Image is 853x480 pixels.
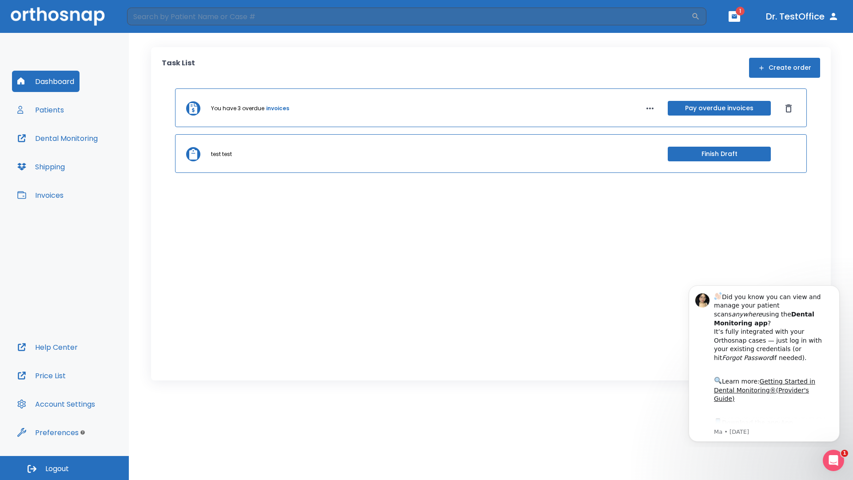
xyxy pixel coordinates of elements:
[762,8,842,24] button: Dr. TestOffice
[12,365,71,386] button: Price List
[12,71,80,92] button: Dashboard
[12,99,69,120] button: Patients
[39,151,151,159] p: Message from Ma, sent 5w ago
[841,450,848,457] span: 1
[39,140,151,185] div: Download the app: | ​ Let us know if you need help getting started!
[162,58,195,78] p: Task List
[11,7,105,25] img: Orthosnap
[12,422,84,443] button: Preferences
[12,184,69,206] button: Invoices
[12,128,103,149] button: Dental Monitoring
[12,393,100,415] button: Account Settings
[668,101,771,116] button: Pay overdue invoices
[266,104,289,112] a: invoices
[127,8,691,25] input: Search by Patient Name or Case #
[12,336,83,358] button: Help Center
[39,142,118,158] a: App Store
[736,7,745,16] span: 1
[211,104,264,112] p: You have 3 overdue
[211,150,232,158] p: test test
[12,156,70,177] button: Shipping
[151,14,158,21] button: Dismiss notification
[668,147,771,161] button: Finish Draft
[781,101,796,116] button: Dismiss
[79,428,87,436] div: Tooltip anchor
[823,450,844,471] iframe: Intercom live chat
[45,464,69,474] span: Logout
[675,277,853,447] iframe: Intercom notifications message
[749,58,820,78] button: Create order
